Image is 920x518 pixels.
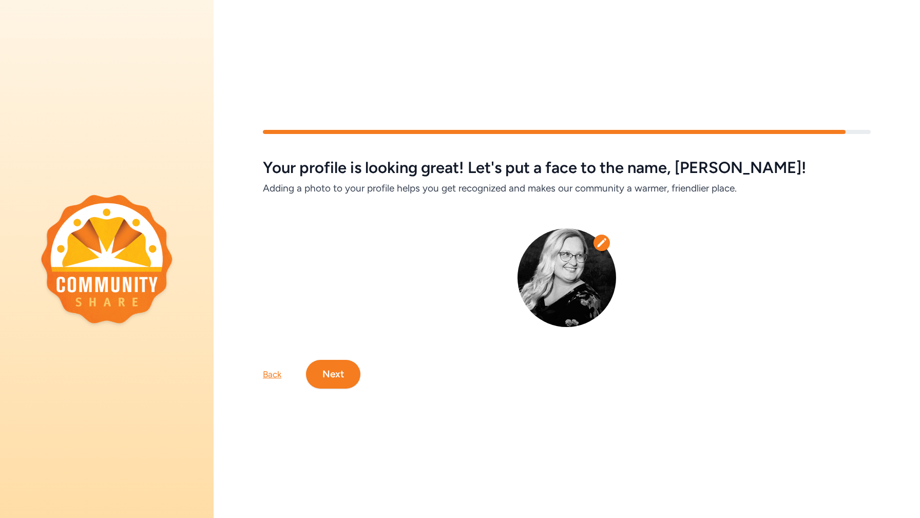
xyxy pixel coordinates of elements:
div: Back [263,368,281,380]
h5: Your profile is looking great! Let's put a face to the name, [PERSON_NAME]! [263,159,871,177]
button: Next [306,360,360,389]
img: logo [41,195,172,323]
img: Avatar [517,228,616,327]
h6: Adding a photo to your profile helps you get recognized and makes our community a warmer, friendl... [263,181,871,196]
